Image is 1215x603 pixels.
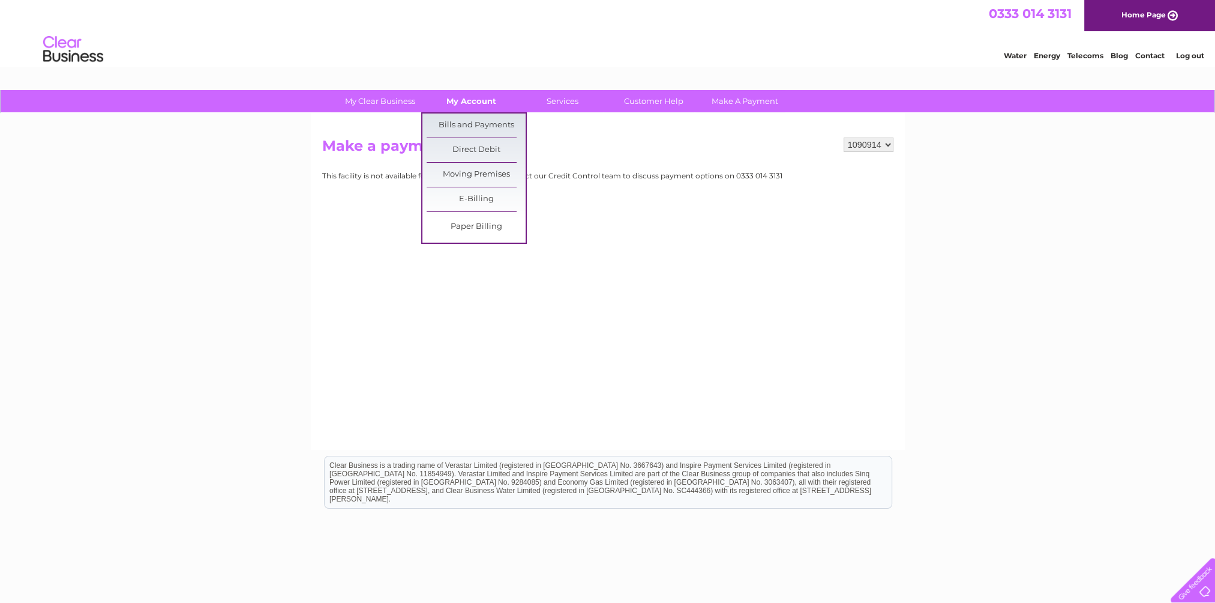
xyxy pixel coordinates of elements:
a: Blog [1111,51,1128,60]
a: Moving Premises [427,163,526,187]
a: Services [513,90,612,112]
a: My Account [422,90,521,112]
a: My Clear Business [331,90,430,112]
h2: Make a payment [322,138,893,160]
img: logo.png [43,31,104,68]
a: Energy [1034,51,1060,60]
a: E-Billing [427,187,526,211]
a: Make A Payment [695,90,794,112]
a: Paper Billing [427,215,526,239]
div: Clear Business is a trading name of Verastar Limited (registered in [GEOGRAPHIC_DATA] No. 3667643... [325,7,892,58]
a: 0333 014 3131 [989,6,1072,21]
div: This facility is not available for this account. Please contact our Credit Control team to discus... [322,172,893,180]
a: Water [1004,51,1027,60]
a: Bills and Payments [427,114,526,138]
a: Telecoms [1067,51,1103,60]
a: Contact [1135,51,1165,60]
a: Log out [1176,51,1204,60]
a: Direct Debit [427,138,526,162]
a: Customer Help [604,90,703,112]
